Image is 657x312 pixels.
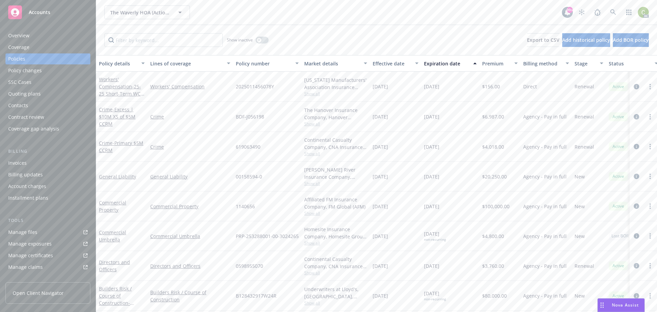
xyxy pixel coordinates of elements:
[5,217,90,224] div: Tools
[424,203,439,210] span: [DATE]
[567,7,573,13] div: 99+
[575,262,594,270] span: Renewal
[5,192,90,203] a: Installment plans
[370,55,421,72] button: Effective date
[597,298,645,312] button: Nova Assist
[99,173,136,180] a: General Liability
[8,30,29,41] div: Overview
[424,60,469,67] div: Expiration date
[104,33,223,47] input: Filter by keyword...
[424,113,439,120] span: [DATE]
[482,262,504,270] span: $3,760.00
[632,262,641,270] a: circleInformation
[236,60,291,67] div: Policy number
[632,113,641,121] a: circleInformation
[520,55,572,72] button: Billing method
[8,42,29,53] div: Coverage
[99,76,141,104] a: Workers' Compensation
[304,136,367,151] div: Continental Casualty Company, CNA Insurance, [PERSON_NAME] Insurance
[591,5,604,19] a: Report a Bug
[523,143,567,150] span: Agency - Pay in full
[638,7,649,18] img: photo
[613,33,649,47] button: Add BOR policy
[646,83,654,91] a: more
[150,60,223,67] div: Lines of coverage
[5,148,90,155] div: Billing
[104,5,190,19] button: The Waverly HOA (Action Managed)
[632,142,641,151] a: circleInformation
[562,37,610,43] span: Add historical policy
[150,143,230,150] a: Crime
[99,259,130,273] a: Directors and Officers
[424,230,446,242] span: [DATE]
[523,83,537,90] span: Direct
[646,142,654,151] a: more
[646,113,654,121] a: more
[5,65,90,76] a: Policy changes
[562,33,610,47] button: Add historical policy
[611,293,625,299] span: Active
[304,91,367,97] span: Show all
[424,290,446,301] span: [DATE]
[424,262,439,270] span: [DATE]
[482,83,500,90] span: $156.00
[523,292,567,299] span: Agency - Pay in full
[479,55,520,72] button: Premium
[5,100,90,111] a: Contacts
[5,53,90,64] a: Policies
[304,151,367,157] span: Show all
[632,83,641,91] a: circleInformation
[482,60,510,67] div: Premium
[99,60,137,67] div: Policy details
[421,55,479,72] button: Expiration date
[99,83,144,104] span: - 25-25 Short-Term WC Policy
[304,270,367,276] span: Show all
[527,37,559,43] span: Export to CSV
[8,65,42,76] div: Policy changes
[150,262,230,270] a: Directors and Officers
[5,250,90,261] a: Manage certificates
[611,84,625,90] span: Active
[5,227,90,238] a: Manage files
[609,60,650,67] div: Status
[424,83,439,90] span: [DATE]
[632,232,641,240] a: circleInformation
[575,233,585,240] span: New
[523,173,567,180] span: Agency - Pay in full
[482,173,507,180] span: $20,250.00
[99,140,143,153] span: - Primary $5M CCRM
[147,55,233,72] button: Lines of coverage
[632,292,641,300] a: circleInformation
[150,173,230,180] a: General Liability
[424,297,446,301] div: non-recurring
[301,55,370,72] button: Market details
[304,300,367,306] span: Show all
[304,121,367,127] span: Show all
[8,100,28,111] div: Contacts
[8,227,37,238] div: Manage files
[8,169,43,180] div: Billing updates
[304,255,367,270] div: Continental Casualty Company, CNA Insurance, [PERSON_NAME] Insurance
[632,172,641,180] a: circleInformation
[236,113,264,120] span: BDF-J056198
[236,262,263,270] span: 0598955070
[304,240,367,246] span: Show all
[5,158,90,169] a: Invoices
[110,9,169,16] span: The Waverly HOA (Action Managed)
[622,5,636,19] a: Switch app
[5,181,90,192] a: Account charges
[8,112,44,123] div: Contract review
[150,83,230,90] a: Workers' Compensation
[482,113,504,120] span: $6,987.00
[632,202,641,210] a: circleInformation
[304,196,367,210] div: Affiliated FM Insurance Company, FM Global (AFM)
[304,166,367,180] div: [PERSON_NAME] River Insurance Company, [PERSON_NAME] River Group, CRC Group
[646,262,654,270] a: more
[99,106,136,127] a: Crime
[150,203,230,210] a: Commercial Property
[5,30,90,41] a: Overview
[8,192,48,203] div: Installment plans
[424,237,446,242] div: non-recurring
[8,181,46,192] div: Account charges
[233,55,301,72] button: Policy number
